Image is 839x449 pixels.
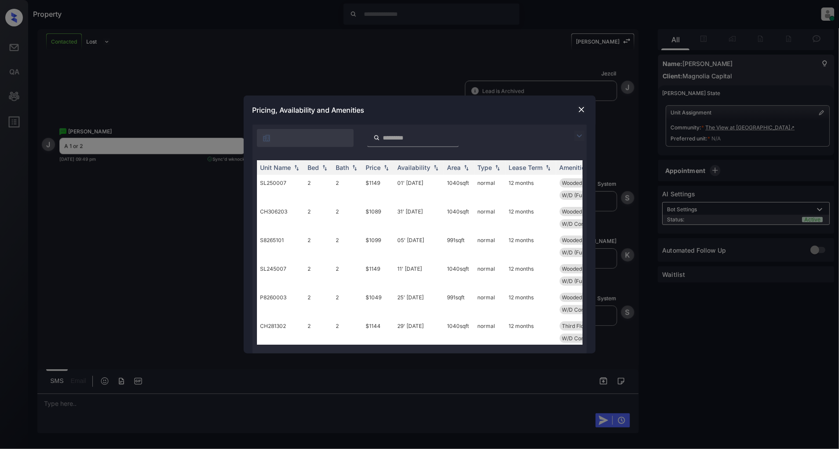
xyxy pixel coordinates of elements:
td: 12 months [506,175,556,203]
td: 12 months [506,261,556,289]
td: $1144 [363,318,394,346]
td: 1040 sqft [444,175,474,203]
td: $1089 [363,203,394,232]
div: Bed [308,164,319,171]
td: 1040 sqft [444,203,474,232]
td: S8265101 [257,232,304,261]
td: 2 [333,175,363,203]
td: 11' [DATE] [394,261,444,289]
span: Wooded View [562,208,596,215]
td: normal [474,175,506,203]
img: icon-zuma [574,131,585,141]
td: 2 [333,289,363,318]
span: Wooded View [562,237,596,243]
td: 1040 sqft [444,261,474,289]
span: Wooded View [562,294,596,301]
td: $1099 [363,232,394,261]
td: 2 [333,232,363,261]
td: 991 sqft [444,232,474,261]
td: 991 sqft [444,289,474,318]
img: sorting [432,165,440,171]
img: sorting [292,165,301,171]
span: Wooded View [562,180,596,186]
td: normal [474,318,506,346]
div: Pricing, Availability and Amenities [244,96,596,125]
td: 2 [333,318,363,346]
img: sorting [350,165,359,171]
td: CH306203 [257,203,304,232]
img: icon-zuma [374,134,380,142]
img: sorting [462,165,471,171]
span: W/D Connections [562,335,606,342]
img: sorting [382,165,391,171]
td: 2 [304,175,333,203]
span: W/D Connections [562,221,606,227]
td: P8260003 [257,289,304,318]
div: Lease Term [509,164,543,171]
img: sorting [493,165,502,171]
div: Amenities [560,164,589,171]
td: 2 [304,232,333,261]
div: Price [366,164,381,171]
td: SL245007 [257,261,304,289]
td: 12 months [506,232,556,261]
td: normal [474,261,506,289]
td: 29' [DATE] [394,318,444,346]
td: 2 [304,289,333,318]
td: 31' [DATE] [394,203,444,232]
td: 2 [333,261,363,289]
img: close [577,105,586,114]
td: 2 [304,318,333,346]
td: 12 months [506,318,556,346]
span: W/D (Full Sized... [562,278,605,284]
td: $1149 [363,261,394,289]
div: Area [447,164,461,171]
span: Third Floor [562,323,590,329]
span: Wooded View [562,265,596,272]
td: normal [474,232,506,261]
span: W/D (Full Sized... [562,192,605,199]
span: W/D Connections [562,306,606,313]
td: normal [474,203,506,232]
div: Availability [398,164,431,171]
img: sorting [320,165,329,171]
img: sorting [544,165,553,171]
td: 12 months [506,289,556,318]
div: Bath [336,164,349,171]
span: W/D (Full Sized... [562,249,605,256]
td: 2 [333,203,363,232]
td: 25' [DATE] [394,289,444,318]
td: 1040 sqft [444,318,474,346]
td: $1049 [363,289,394,318]
td: CH281302 [257,318,304,346]
td: SL250007 [257,175,304,203]
td: 2 [304,261,333,289]
td: 12 months [506,203,556,232]
div: Type [478,164,492,171]
td: 01' [DATE] [394,175,444,203]
div: Unit Name [260,164,291,171]
td: 2 [304,203,333,232]
td: $1149 [363,175,394,203]
td: 05' [DATE] [394,232,444,261]
img: icon-zuma [262,134,271,143]
td: normal [474,289,506,318]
